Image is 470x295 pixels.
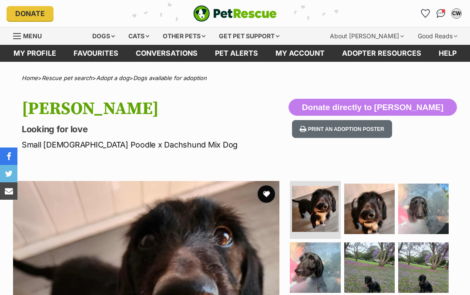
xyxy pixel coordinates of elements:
[193,5,277,22] a: PetRescue
[65,45,127,62] a: Favourites
[398,184,449,234] img: Photo of Milo
[122,27,155,45] div: Cats
[289,99,457,116] button: Donate directly to [PERSON_NAME]
[42,74,92,81] a: Rescue pet search
[450,7,463,20] button: My account
[86,27,121,45] div: Dogs
[290,242,340,293] img: Photo of Milo
[267,45,333,62] a: My account
[436,9,446,18] img: chat-41dd97257d64d25036548639549fe6c8038ab92f7586957e7f3b1b290dea8141.svg
[213,27,285,45] div: Get pet support
[96,74,129,81] a: Adopt a dog
[292,120,392,138] button: Print an adoption poster
[418,7,463,20] ul: Account quick links
[22,99,288,119] h1: [PERSON_NAME]
[434,7,448,20] a: Conversations
[398,242,449,293] img: Photo of Milo
[13,27,48,43] a: Menu
[412,27,463,45] div: Good Reads
[7,6,54,21] a: Donate
[324,27,410,45] div: About [PERSON_NAME]
[22,139,288,151] p: Small [DEMOGRAPHIC_DATA] Poodle x Dachshund Mix Dog
[333,45,430,62] a: Adopter resources
[23,32,42,40] span: Menu
[22,74,38,81] a: Home
[5,45,65,62] a: My profile
[133,74,207,81] a: Dogs available for adoption
[258,185,275,203] button: favourite
[206,45,267,62] a: Pet alerts
[127,45,206,62] a: conversations
[418,7,432,20] a: Favourites
[292,186,338,232] img: Photo of Milo
[157,27,211,45] div: Other pets
[344,184,395,234] img: Photo of Milo
[452,9,461,18] div: CW
[193,5,277,22] img: logo-e224e6f780fb5917bec1dbf3a21bbac754714ae5b6737aabdf751b685950b380.svg
[344,242,395,293] img: Photo of Milo
[22,123,288,135] p: Looking for love
[430,45,465,62] a: Help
